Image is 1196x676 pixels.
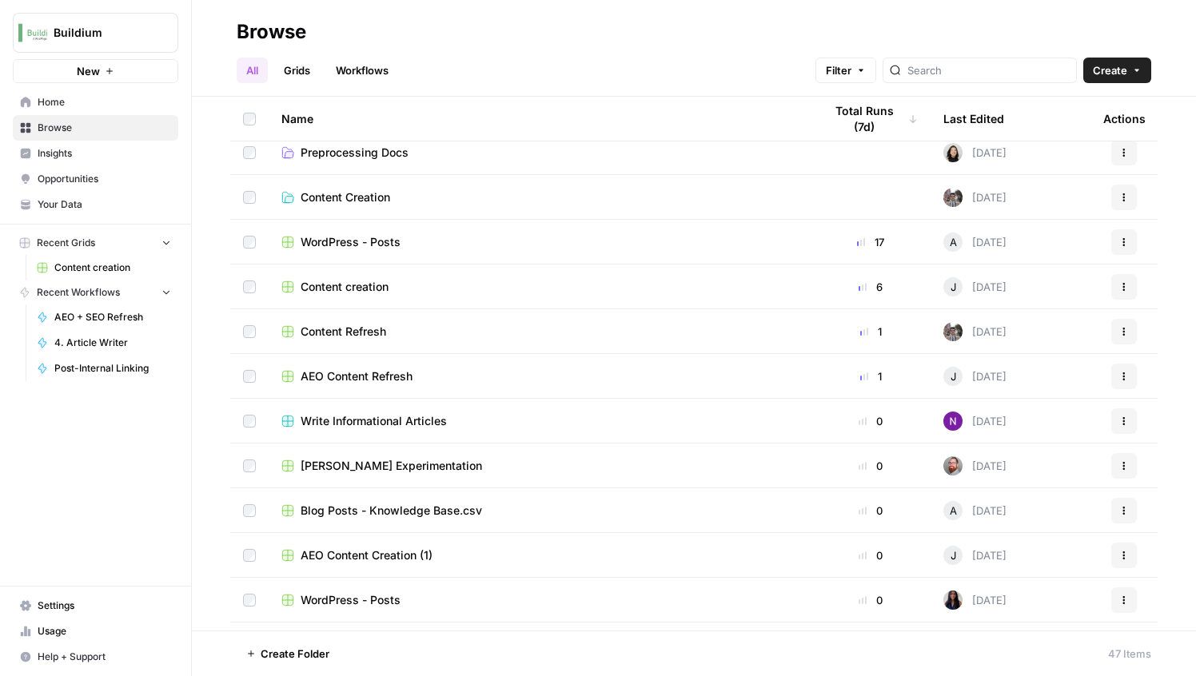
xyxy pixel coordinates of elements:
span: Your Data [38,197,171,212]
div: 1 [823,368,918,384]
div: [DATE] [943,322,1007,341]
div: 1 [823,324,918,340]
div: [DATE] [943,501,1007,520]
a: AEO Content Refresh [281,368,798,384]
div: [DATE] [943,546,1007,565]
span: Write Informational Articles [301,413,447,429]
span: Help + Support [38,650,171,664]
div: [DATE] [943,143,1007,162]
span: WordPress - Posts [301,234,401,250]
a: Usage [13,618,178,644]
span: Opportunities [38,172,171,186]
span: Insights [38,146,171,161]
button: New [13,59,178,83]
span: Blog Posts - Knowledge Base.csv [301,503,482,519]
span: J [951,279,956,295]
div: Last Edited [943,97,1004,141]
span: Browse [38,121,171,135]
div: [DATE] [943,412,1007,431]
span: Post-Internal Linking [54,361,171,376]
a: AEO Content Creation (1) [281,547,798,563]
button: Recent Workflows [13,280,178,304]
a: Your Data [13,192,178,217]
a: Post-Internal Linking [30,356,178,381]
span: Preprocessing Docs [301,145,409,161]
div: [DATE] [943,277,1007,296]
div: [DATE] [943,188,1007,207]
span: WordPress - Posts [301,592,401,608]
a: WordPress - Posts [281,234,798,250]
span: 4. Article Writer [54,336,171,350]
span: Usage [38,624,171,638]
img: cprdzgm2hpa53le1i7bqtmwsgwbq [943,456,963,475]
div: [DATE] [943,591,1007,610]
button: Recent Grids [13,231,178,255]
a: 4. Article Writer [30,330,178,356]
a: AEO + SEO Refresh [30,304,178,330]
a: Blog Posts - Knowledge Base.csv [281,503,798,519]
span: A [950,234,957,250]
a: Opportunities [13,166,178,192]
span: New [77,63,100,79]
a: Browse [13,115,178,141]
span: [PERSON_NAME] Experimentation [301,458,482,474]
span: Buildium [54,25,150,41]
img: a2mlt6f1nb2jhzcjxsuraj5rj4vi [943,188,963,207]
button: Workspace: Buildium [13,13,178,53]
div: 0 [823,413,918,429]
a: All [237,58,268,83]
span: Content Refresh [301,324,386,340]
a: Workflows [326,58,398,83]
a: Preprocessing Docs [281,145,798,161]
div: Actions [1103,97,1146,141]
div: 0 [823,547,918,563]
div: Browse [237,19,306,45]
span: Filter [826,62,851,78]
div: [DATE] [943,456,1007,475]
span: Content creation [301,279,389,295]
div: Total Runs (7d) [823,97,918,141]
a: Home [13,89,178,115]
span: AEO + SEO Refresh [54,310,171,324]
a: Content creation [281,279,798,295]
a: Content Refresh [281,324,798,340]
span: Create Folder [261,646,329,662]
input: Search [907,62,1070,78]
a: Content Creation [281,189,798,205]
button: Create [1083,58,1151,83]
div: 0 [823,592,918,608]
span: J [951,547,956,563]
div: 6 [823,279,918,295]
img: a2mlt6f1nb2jhzcjxsuraj5rj4vi [943,322,963,341]
span: Content creation [54,260,171,275]
div: 17 [823,234,918,250]
span: Create [1093,62,1127,78]
span: J [951,368,956,384]
span: A [950,503,957,519]
span: Content Creation [301,189,390,205]
a: WordPress - Posts [281,592,798,608]
a: Settings [13,593,178,618]
a: Insights [13,141,178,166]
a: Content creation [30,255,178,280]
img: rox323kbkgutb4wcij4krxobkpon [943,591,963,610]
span: AEO Content Refresh [301,368,413,384]
span: Recent Grids [37,236,95,250]
img: t5ef5oef8zpw1w4g2xghobes91mw [943,143,963,162]
span: Settings [38,598,171,613]
a: [PERSON_NAME] Experimentation [281,458,798,474]
div: 47 Items [1108,646,1151,662]
div: 0 [823,503,918,519]
div: [DATE] [943,233,1007,252]
button: Filter [815,58,876,83]
div: [DATE] [943,367,1007,386]
button: Create Folder [237,641,339,666]
span: AEO Content Creation (1) [301,547,433,563]
img: Buildium Logo [18,18,47,47]
a: Grids [274,58,320,83]
button: Help + Support [13,644,178,670]
a: Write Informational Articles [281,413,798,429]
div: Name [281,97,798,141]
span: Recent Workflows [37,285,120,300]
span: Home [38,95,171,109]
